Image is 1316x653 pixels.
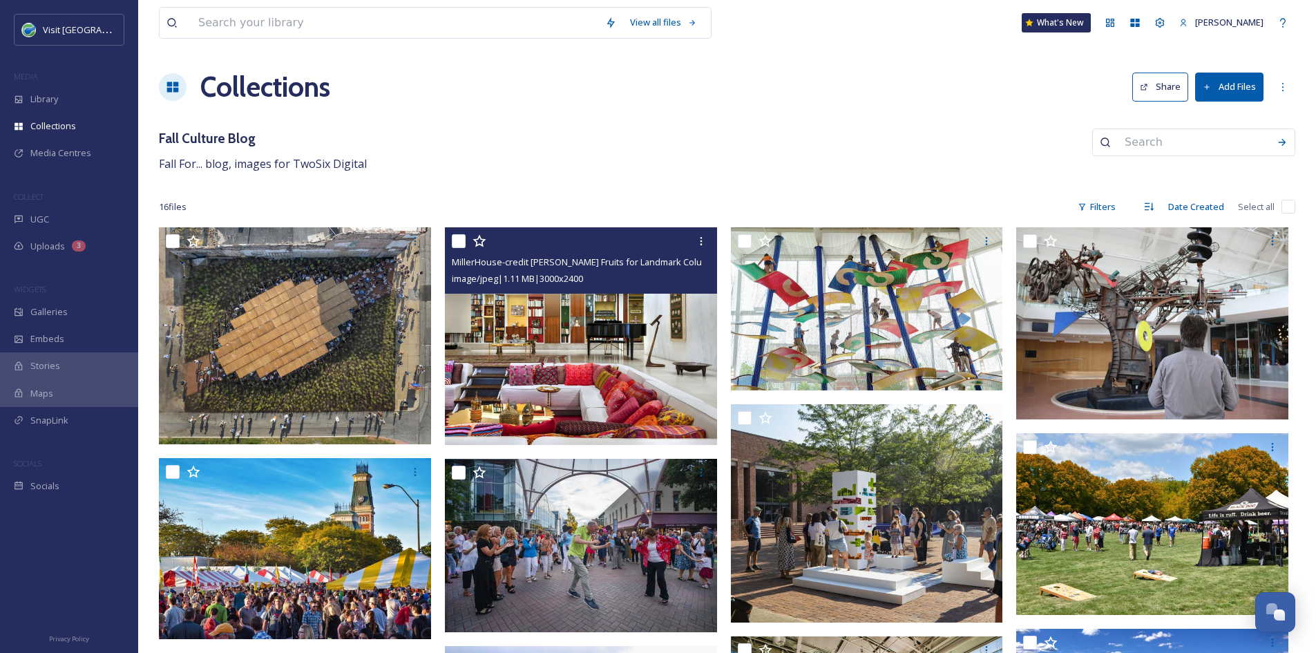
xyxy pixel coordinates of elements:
div: Filters [1071,193,1123,220]
div: Date Created [1161,193,1231,220]
h3: Fall Culture Blog [159,129,367,149]
img: cvctwitlogo_400x400.jpg [22,23,36,37]
img: Chaos (1).JPG [1016,227,1288,419]
img: 2025 EC Yes And Exhibition Tour_004-Hadley%20Fruits%20for%20Landmark%20Columbus%20Foundation.jpg [731,404,1003,622]
input: Search [1118,127,1270,158]
img: MillerHouse-credit Hadley Fruits for Landmark Columbus Foundation (19).jpg [445,227,717,445]
a: Privacy Policy [49,630,89,646]
span: UGC [30,213,49,226]
span: Library [30,93,58,106]
span: MillerHouse-credit [PERSON_NAME] Fruits for Landmark Columbus Foundation (19).jpg [452,255,805,268]
a: [PERSON_NAME] [1172,9,1270,36]
button: Share [1132,73,1188,101]
img: 2025 EC MP Elipsis_001_1.jpg [159,227,431,444]
img: 2023 EC Rock the Block_014.jpg [445,459,717,632]
span: Select all [1238,200,1275,214]
span: SOCIALS [14,458,41,469]
img: luckey-climber-RGB-credit-AndrewLaker-The-Republic-Newspaper.jpg [731,227,1003,390]
div: 3 [72,240,86,252]
span: Galleries [30,305,68,319]
span: 16 file s [159,200,187,214]
a: Collections [200,66,330,108]
span: Uploads [30,240,65,253]
span: Collections [30,120,76,133]
span: image/jpeg | 1.11 MB | 3000 x 2400 [452,272,583,285]
span: [PERSON_NAME] [1195,16,1263,28]
span: Media Centres [30,146,91,160]
a: View all files [623,9,704,36]
span: MEDIA [14,71,38,82]
span: Visit [GEOGRAPHIC_DATA] [US_STATE] [43,23,199,36]
button: Open Chat [1255,592,1295,632]
button: Add Files [1195,73,1263,101]
span: Embeds [30,332,64,346]
img: ethnic-expo-and-courthouse-credit-don-nissen-cavc (4).jpg [159,458,431,640]
input: Search your library [191,8,598,38]
span: Maps [30,387,53,400]
span: Stories [30,359,60,372]
span: Socials [30,480,59,493]
span: SnapLink [30,414,68,427]
a: What's New [1022,13,1091,32]
img: Columbus on Tap - AHarvey - 2024 -1 - fall shot.jpg [1016,433,1288,615]
span: Privacy Policy [49,634,89,643]
span: COLLECT [14,191,44,202]
span: WIDGETS [14,284,46,294]
span: Fall For... blog, images for TwoSix Digital [159,156,367,171]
